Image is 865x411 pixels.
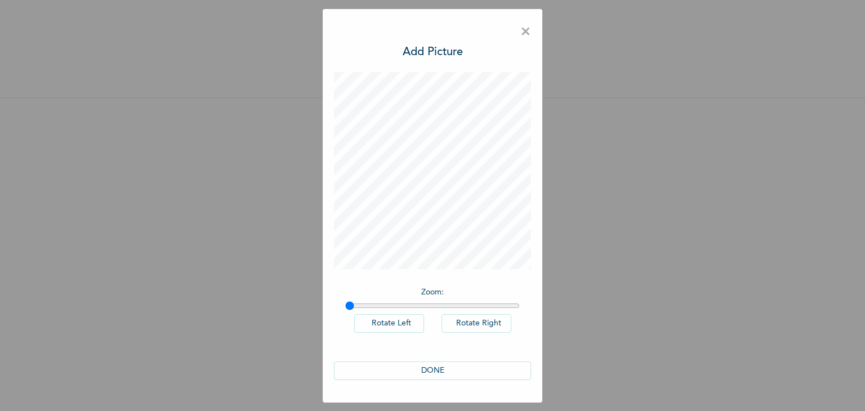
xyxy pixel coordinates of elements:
span: × [520,20,531,44]
p: Zoom : [345,287,520,298]
span: Please add a recent Passport Photograph [331,207,534,252]
h3: Add Picture [403,44,463,61]
button: DONE [334,361,531,380]
button: Rotate Left [354,314,424,333]
button: Rotate Right [442,314,511,333]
